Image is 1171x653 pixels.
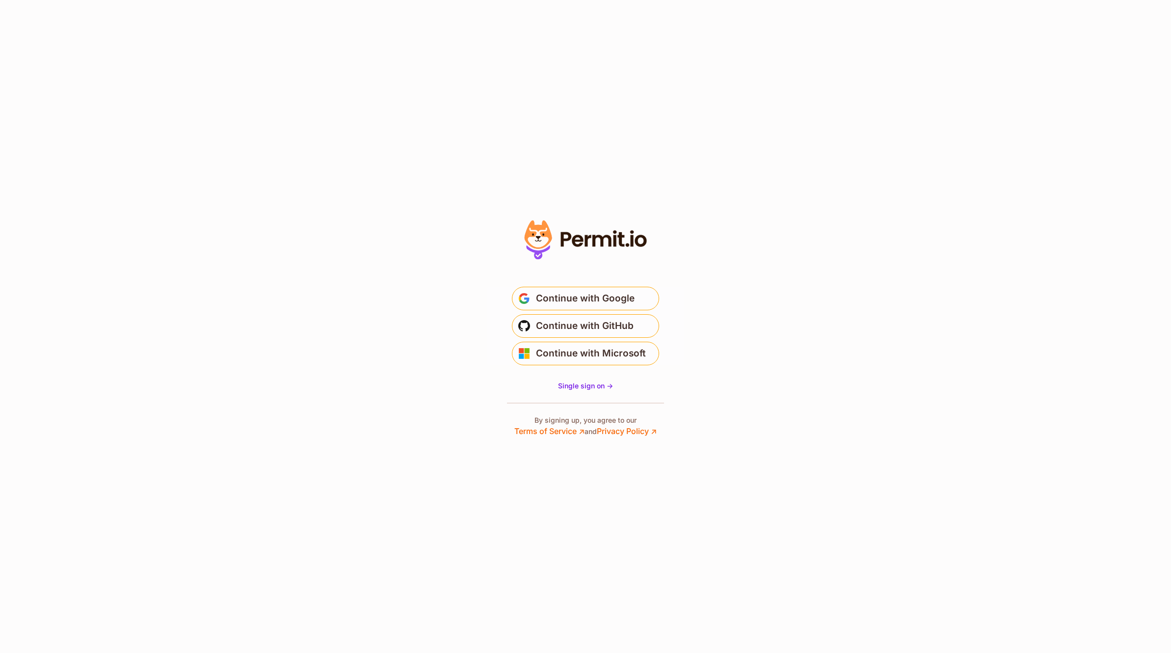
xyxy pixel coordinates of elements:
[512,287,659,310] button: Continue with Google
[512,314,659,338] button: Continue with GitHub
[536,318,634,334] span: Continue with GitHub
[536,346,646,361] span: Continue with Microsoft
[512,342,659,365] button: Continue with Microsoft
[558,381,613,391] a: Single sign on ->
[558,381,613,390] span: Single sign on ->
[536,291,635,306] span: Continue with Google
[514,426,585,436] a: Terms of Service ↗
[597,426,657,436] a: Privacy Policy ↗
[514,415,657,437] p: By signing up, you agree to our and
